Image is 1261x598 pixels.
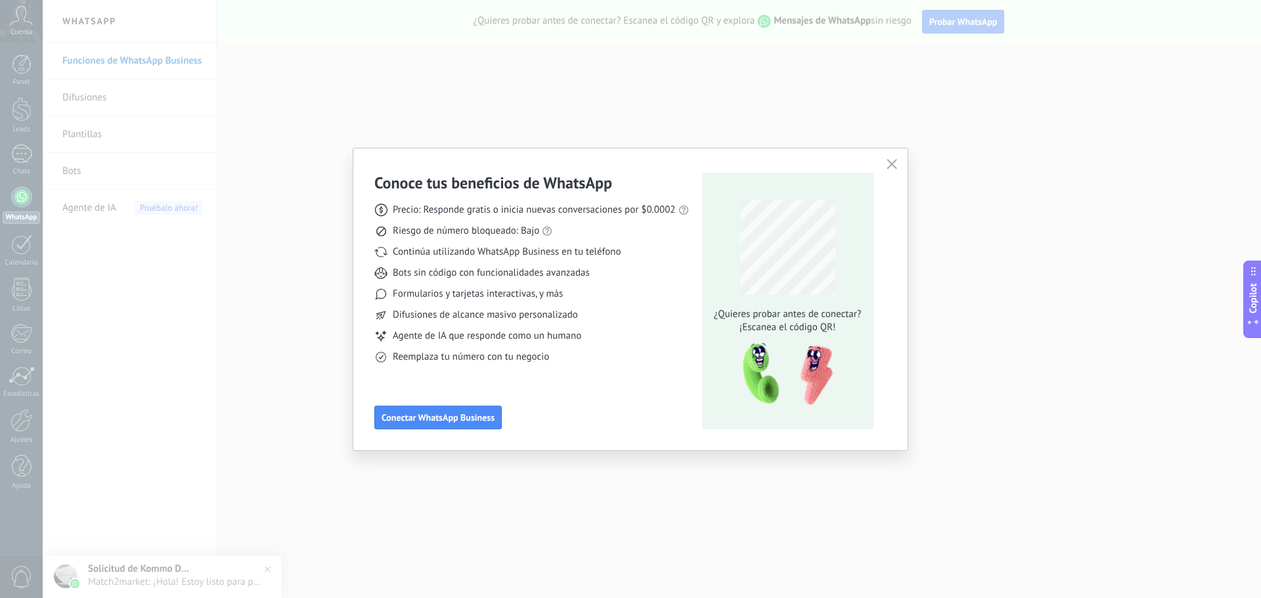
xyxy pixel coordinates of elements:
[1247,283,1260,313] span: Copilot
[710,321,865,334] span: ¡Escanea el código QR!
[393,330,581,343] span: Agente de IA que responde como un humano
[710,308,865,321] span: ¿Quieres probar antes de conectar?
[382,413,495,422] span: Conectar WhatsApp Business
[374,406,502,429] button: Conectar WhatsApp Business
[393,288,563,301] span: Formularios y tarjetas interactivas, y más
[393,309,578,322] span: Difusiones de alcance masivo personalizado
[374,173,612,193] h3: Conoce tus beneficios de WhatsApp
[393,351,549,364] span: Reemplaza tu número con tu negocio
[393,267,590,280] span: Bots sin código con funcionalidades avanzadas
[393,224,539,238] span: Riesgo de número bloqueado: Bajo
[393,203,676,217] span: Precio: Responde gratis o inicia nuevas conversaciones por $0.0002
[732,339,835,410] img: qr-pic-1x.png
[393,246,621,259] span: Continúa utilizando WhatsApp Business en tu teléfono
